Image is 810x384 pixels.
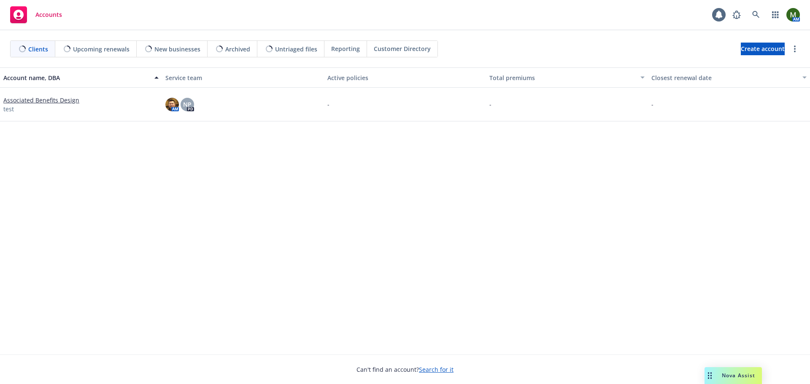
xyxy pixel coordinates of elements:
[183,100,192,109] span: NP
[356,365,454,374] span: Can't find an account?
[324,67,486,88] button: Active policies
[165,73,321,82] div: Service team
[327,100,329,109] span: -
[275,45,317,54] span: Untriaged files
[35,11,62,18] span: Accounts
[489,73,635,82] div: Total premiums
[165,98,179,111] img: photo
[767,6,784,23] a: Switch app
[790,44,800,54] a: more
[3,96,79,105] a: Associated Benefits Design
[748,6,764,23] a: Search
[3,105,14,113] span: test
[331,44,360,53] span: Reporting
[225,45,250,54] span: Archived
[741,41,785,57] span: Create account
[741,43,785,55] a: Create account
[7,3,65,27] a: Accounts
[728,6,745,23] a: Report a Bug
[374,44,431,53] span: Customer Directory
[3,73,149,82] div: Account name, DBA
[651,73,797,82] div: Closest renewal date
[651,100,653,109] span: -
[705,367,715,384] div: Drag to move
[73,45,130,54] span: Upcoming renewals
[162,67,324,88] button: Service team
[419,365,454,373] a: Search for it
[489,100,491,109] span: -
[28,45,48,54] span: Clients
[486,67,648,88] button: Total premiums
[722,372,755,379] span: Nova Assist
[648,67,810,88] button: Closest renewal date
[705,367,762,384] button: Nova Assist
[154,45,200,54] span: New businesses
[786,8,800,21] img: photo
[327,73,483,82] div: Active policies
